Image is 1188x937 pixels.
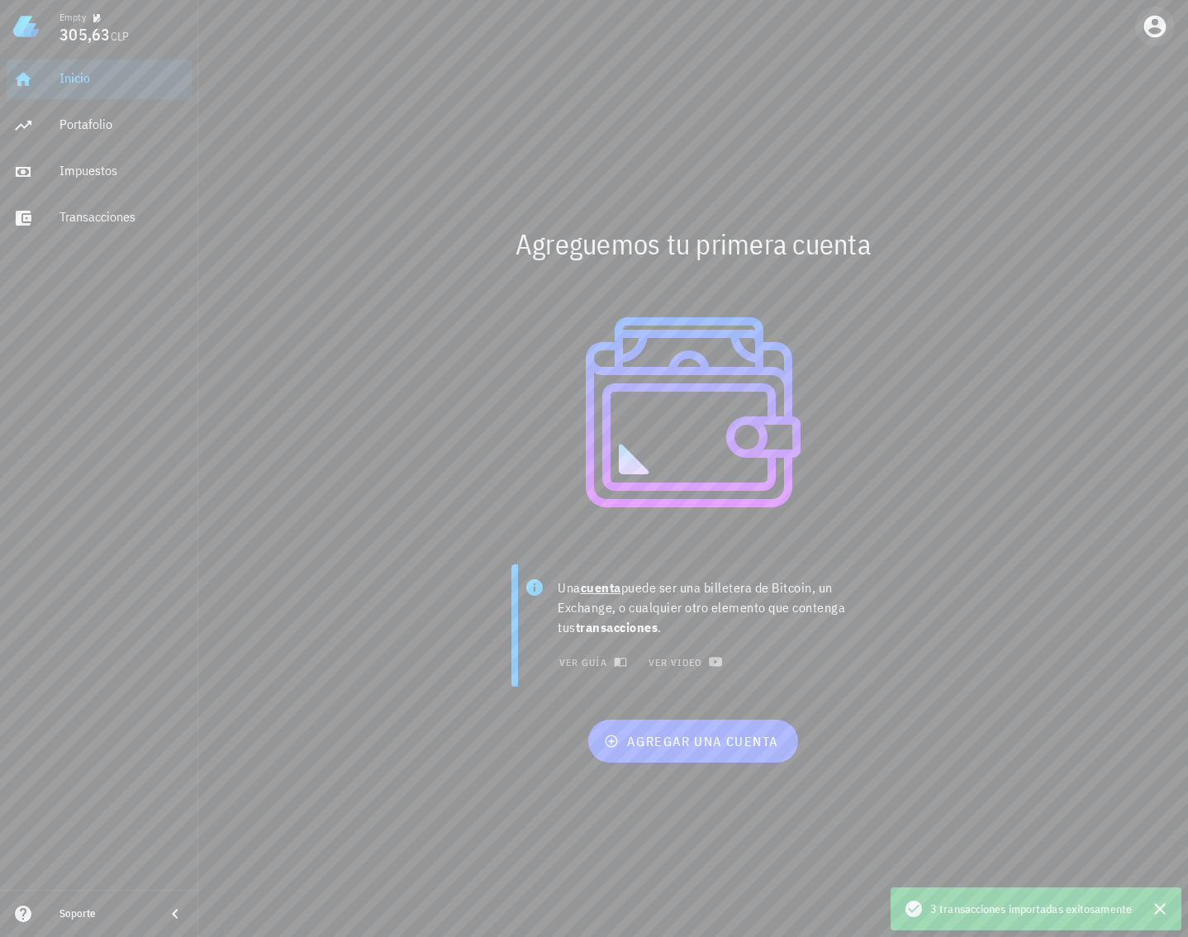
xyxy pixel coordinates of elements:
span: ver guía [558,655,624,668]
img: LedgiFi [13,13,40,40]
div: Agreguemos tu primera cuenta [204,217,1183,270]
span: agregar una cuenta [607,733,778,749]
span: 3 transacciones importadas exitosamente [930,900,1132,918]
a: Transacciones [7,198,192,238]
span: 305,63 [59,23,111,45]
a: Inicio [7,59,192,99]
b: cuenta [581,579,621,596]
a: Impuestos [7,152,192,192]
button: agregar una cuenta [588,720,797,763]
div: Transacciones [59,209,185,225]
b: transacciones [576,619,658,635]
div: Soporte [59,907,152,920]
div: Portafolio [59,117,185,132]
a: Portafolio [7,106,192,145]
p: Una puede ser una billetera de Bitcoin, un Exchange, o cualquier otro elemento que contenga tus . [558,578,862,637]
button: ver guía [548,650,634,673]
a: ver video [637,650,729,673]
span: CLP [111,29,130,44]
div: Impuestos [59,163,185,178]
div: Empty [59,11,86,24]
div: Inicio [59,70,185,86]
span: ver video [647,655,719,668]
